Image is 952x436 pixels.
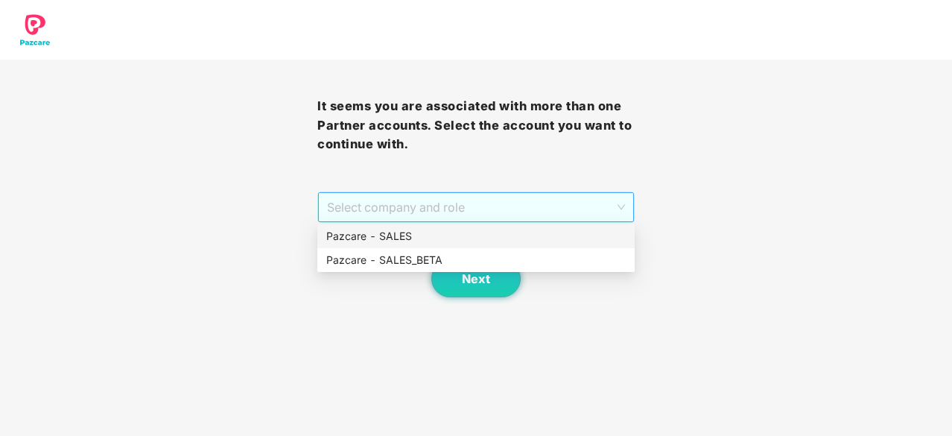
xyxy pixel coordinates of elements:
[431,260,521,297] button: Next
[317,224,635,248] div: Pazcare - SALES
[327,193,625,221] span: Select company and role
[462,272,490,286] span: Next
[326,252,626,268] div: Pazcare - SALES_BETA
[317,248,635,272] div: Pazcare - SALES_BETA
[317,97,635,154] h3: It seems you are associated with more than one Partner accounts. Select the account you want to c...
[326,228,626,244] div: Pazcare - SALES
